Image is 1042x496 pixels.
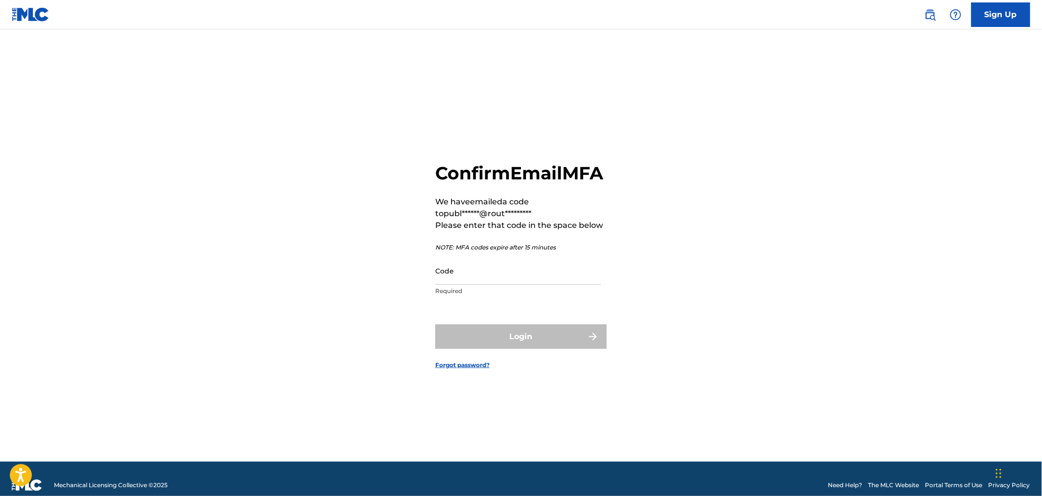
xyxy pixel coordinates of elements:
img: search [924,9,936,21]
p: Please enter that code in the space below [435,220,607,231]
img: help [950,9,962,21]
a: Forgot password? [435,361,490,370]
img: MLC Logo [12,7,50,22]
iframe: Chat Widget [993,449,1042,496]
a: Public Search [920,5,940,25]
a: Need Help? [828,481,863,490]
div: Help [946,5,966,25]
img: logo [12,479,42,491]
p: Required [435,287,601,296]
div: Drag [996,459,1002,488]
h2: Confirm Email MFA [435,162,607,184]
a: Portal Terms of Use [925,481,983,490]
a: The MLC Website [868,481,919,490]
a: Privacy Policy [989,481,1030,490]
span: Mechanical Licensing Collective © 2025 [54,481,168,490]
p: NOTE: MFA codes expire after 15 minutes [435,243,607,252]
a: Sign Up [971,2,1030,27]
